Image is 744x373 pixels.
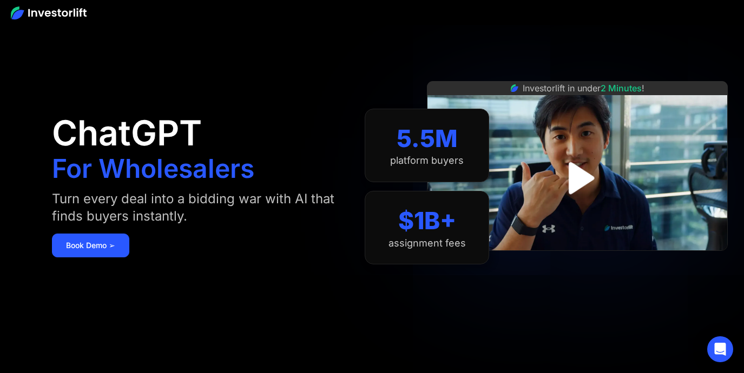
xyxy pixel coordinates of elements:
[389,237,466,249] div: assignment fees
[496,256,659,269] iframe: Customer reviews powered by Trustpilot
[52,190,343,225] div: Turn every deal into a bidding war with AI that finds buyers instantly.
[707,336,733,362] div: Open Intercom Messenger
[554,154,602,202] a: open lightbox
[523,82,644,95] div: Investorlift in under !
[398,207,456,235] div: $1B+
[397,124,458,153] div: 5.5M
[52,234,129,257] a: Book Demo ➢
[52,116,202,150] h1: ChatGPT
[52,156,254,182] h1: For Wholesalers
[390,155,464,166] div: platform buyers
[601,83,642,94] span: 2 Minutes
